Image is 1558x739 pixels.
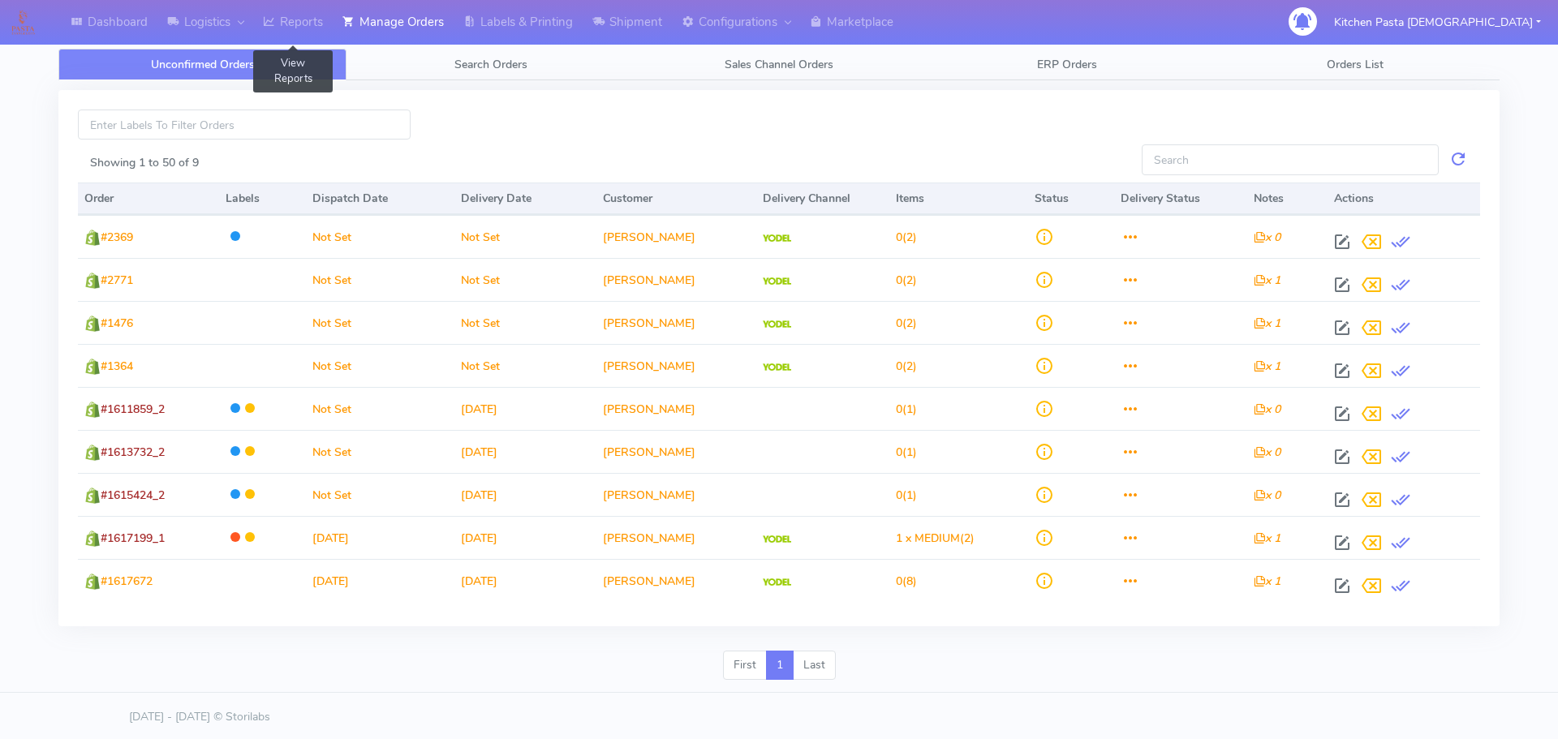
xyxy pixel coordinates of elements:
td: Not Set [306,387,455,430]
i: x 0 [1254,230,1280,245]
td: Not Set [306,430,455,473]
td: Not Set [306,258,455,301]
th: Delivery Channel [756,183,889,215]
td: [DATE] [454,559,596,602]
i: x 1 [1254,359,1280,374]
td: [DATE] [454,516,596,559]
a: 1 [766,651,794,680]
i: x 0 [1254,488,1280,503]
i: x 1 [1254,273,1280,288]
td: Not Set [306,215,455,258]
td: [PERSON_NAME] [596,430,756,473]
i: x 1 [1254,316,1280,331]
td: Not Set [454,301,596,344]
img: Yodel [763,320,791,329]
span: (1) [896,488,917,503]
th: Delivery Status [1114,183,1247,215]
i: x 0 [1254,445,1280,460]
span: #1476 [101,316,133,331]
td: Not Set [454,258,596,301]
input: Search [1142,144,1439,174]
td: [DATE] [306,559,455,602]
span: (2) [896,316,917,331]
input: Enter Labels To Filter Orders [78,110,411,140]
th: Labels [219,183,305,215]
img: Yodel [763,578,791,586]
th: Dispatch Date [306,183,455,215]
td: [PERSON_NAME] [596,516,756,559]
span: #1615424_2 [101,488,165,503]
td: [PERSON_NAME] [596,301,756,344]
span: (2) [896,230,917,245]
span: 0 [896,230,902,245]
td: [DATE] [454,473,596,516]
img: Yodel [763,277,791,286]
span: #1613732_2 [101,445,165,460]
span: #1617199_1 [101,531,165,546]
span: (1) [896,402,917,417]
th: Items [889,183,1028,215]
span: 0 [896,316,902,331]
th: Delivery Date [454,183,596,215]
span: 0 [896,445,902,460]
td: [PERSON_NAME] [596,258,756,301]
td: [PERSON_NAME] [596,215,756,258]
span: (8) [896,574,917,589]
span: 1 x MEDIUM [896,531,960,546]
td: [DATE] [306,516,455,559]
i: x 1 [1254,531,1280,546]
th: Status [1028,183,1114,215]
img: Yodel [763,535,791,544]
span: Orders List [1327,57,1384,72]
span: 0 [896,402,902,417]
i: x 1 [1254,574,1280,589]
button: Kitchen Pasta [DEMOGRAPHIC_DATA] [1322,6,1553,39]
th: Actions [1328,183,1480,215]
span: (2) [896,531,975,546]
span: #1611859_2 [101,402,165,417]
td: Not Set [306,301,455,344]
td: Not Set [306,473,455,516]
th: Customer [596,183,756,215]
i: x 0 [1254,402,1280,417]
span: #1364 [101,359,133,374]
span: 0 [896,359,902,374]
td: Not Set [454,215,596,258]
td: [PERSON_NAME] [596,559,756,602]
span: #1617672 [101,574,153,589]
td: [DATE] [454,387,596,430]
span: (2) [896,273,917,288]
td: [DATE] [454,430,596,473]
td: Not Set [454,344,596,387]
span: 0 [896,488,902,503]
span: (1) [896,445,917,460]
span: #2771 [101,273,133,288]
span: Unconfirmed Orders [151,57,255,72]
td: [PERSON_NAME] [596,344,756,387]
td: [PERSON_NAME] [596,473,756,516]
span: Search Orders [454,57,527,72]
span: (2) [896,359,917,374]
th: Order [78,183,219,215]
img: Yodel [763,234,791,243]
img: Yodel [763,363,791,372]
span: ERP Orders [1037,57,1097,72]
span: 0 [896,273,902,288]
td: Not Set [306,344,455,387]
ul: Tabs [58,49,1500,80]
th: Notes [1247,183,1328,215]
span: #2369 [101,230,133,245]
span: 0 [896,574,902,589]
td: [PERSON_NAME] [596,387,756,430]
span: Sales Channel Orders [725,57,833,72]
label: Showing 1 to 50 of 9 [90,154,199,171]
